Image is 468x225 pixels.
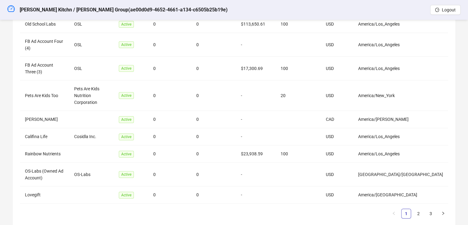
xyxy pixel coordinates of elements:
[353,57,448,80] td: America/Los_Angeles
[69,33,114,57] td: OSL
[7,5,15,12] span: dashboard
[321,16,353,33] td: USD
[191,128,236,145] td: 0
[353,111,448,128] td: America/[PERSON_NAME]
[389,209,399,219] button: left
[236,16,275,33] td: $113,650.61
[69,16,114,33] td: OSL
[20,33,69,57] td: FB Ad Account Four (4)
[119,41,134,48] span: Active
[191,33,236,57] td: 0
[438,209,448,219] button: right
[321,33,353,57] td: USD
[392,211,396,215] span: left
[20,163,69,186] td: OS-Labs (Owned Ad Account)
[20,128,69,145] td: Califina Life
[321,128,353,145] td: USD
[276,80,321,111] td: 20
[435,8,439,12] span: logout
[119,171,134,178] span: Active
[191,57,236,80] td: 0
[119,65,134,72] span: Active
[148,128,191,145] td: 0
[353,33,448,57] td: America/Los_Angeles
[148,16,191,33] td: 0
[148,111,191,128] td: 0
[119,192,134,198] span: Active
[69,163,114,186] td: OS-Labs
[69,80,114,111] td: Pets Are Kids Nutrition Corporation
[276,145,321,163] td: 100
[119,151,134,157] span: Active
[191,163,236,186] td: 0
[148,33,191,57] td: 0
[191,80,236,111] td: 0
[69,128,114,145] td: Cosidla Inc.
[148,57,191,80] td: 0
[321,111,353,128] td: CAD
[389,209,399,219] li: Previous Page
[353,145,448,163] td: America/Los_Angeles
[20,80,69,111] td: Pets Are Kids Too
[20,57,69,80] td: FB Ad Account Three (3)
[191,145,236,163] td: 0
[119,92,134,99] span: Active
[236,163,275,186] td: -
[20,6,228,14] h5: [PERSON_NAME] Kitchn / [PERSON_NAME] Group ( ae00d0d9-4652-4661-a134-c6505b25b19e )
[276,16,321,33] td: 100
[148,186,191,204] td: 0
[20,111,69,128] td: [PERSON_NAME]
[438,209,448,219] li: Next Page
[236,145,275,163] td: $23,938.59
[353,163,448,186] td: [GEOGRAPHIC_DATA]/[GEOGRAPHIC_DATA]
[20,186,69,204] td: Lovegift
[414,209,423,219] li: 2
[236,33,275,57] td: -
[236,128,275,145] td: -
[321,186,353,204] td: USD
[236,111,275,128] td: -
[236,186,275,204] td: -
[321,80,353,111] td: USD
[401,209,411,219] li: 1
[20,145,69,163] td: Rainbow Nutrients
[191,186,236,204] td: 0
[236,57,275,80] td: $17,300.69
[148,145,191,163] td: 0
[321,145,353,163] td: USD
[119,21,134,28] span: Active
[321,163,353,186] td: USD
[191,111,236,128] td: 0
[442,7,456,12] span: Logout
[353,80,448,111] td: America/New_York
[276,57,321,80] td: 100
[69,57,114,80] td: OSL
[236,80,275,111] td: -
[119,133,134,140] span: Active
[148,163,191,186] td: 0
[353,16,448,33] td: America/Los_Angeles
[148,80,191,111] td: 0
[441,211,445,215] span: right
[119,116,134,123] span: Active
[402,209,411,218] a: 1
[426,209,435,218] a: 3
[353,186,448,204] td: America/[GEOGRAPHIC_DATA]
[321,57,353,80] td: USD
[20,16,69,33] td: Old School Labs
[191,16,236,33] td: 0
[414,209,423,218] a: 2
[426,209,436,219] li: 3
[430,5,461,15] button: Logout
[353,128,448,145] td: America/Los_Angeles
